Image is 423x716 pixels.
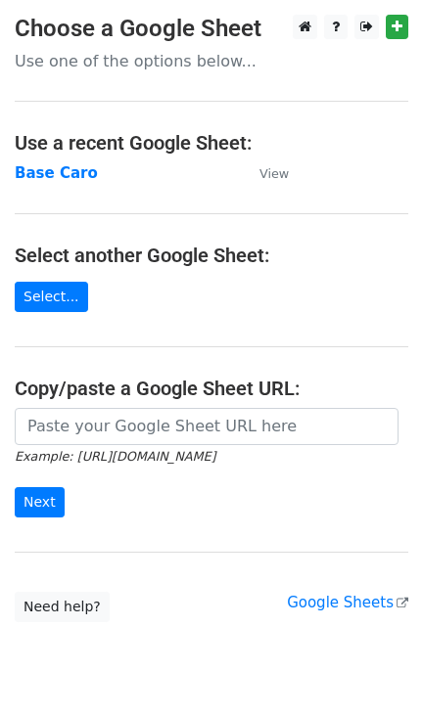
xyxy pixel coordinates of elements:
a: Google Sheets [287,594,408,611]
h3: Choose a Google Sheet [15,15,408,43]
small: View [259,166,289,181]
input: Next [15,487,65,517]
h4: Select another Google Sheet: [15,244,408,267]
a: Base Caro [15,164,98,182]
input: Paste your Google Sheet URL here [15,408,399,445]
h4: Use a recent Google Sheet: [15,131,408,155]
a: View [240,164,289,182]
h4: Copy/paste a Google Sheet URL: [15,377,408,400]
small: Example: [URL][DOMAIN_NAME] [15,449,215,464]
p: Use one of the options below... [15,51,408,71]
a: Need help? [15,592,110,622]
a: Select... [15,282,88,312]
